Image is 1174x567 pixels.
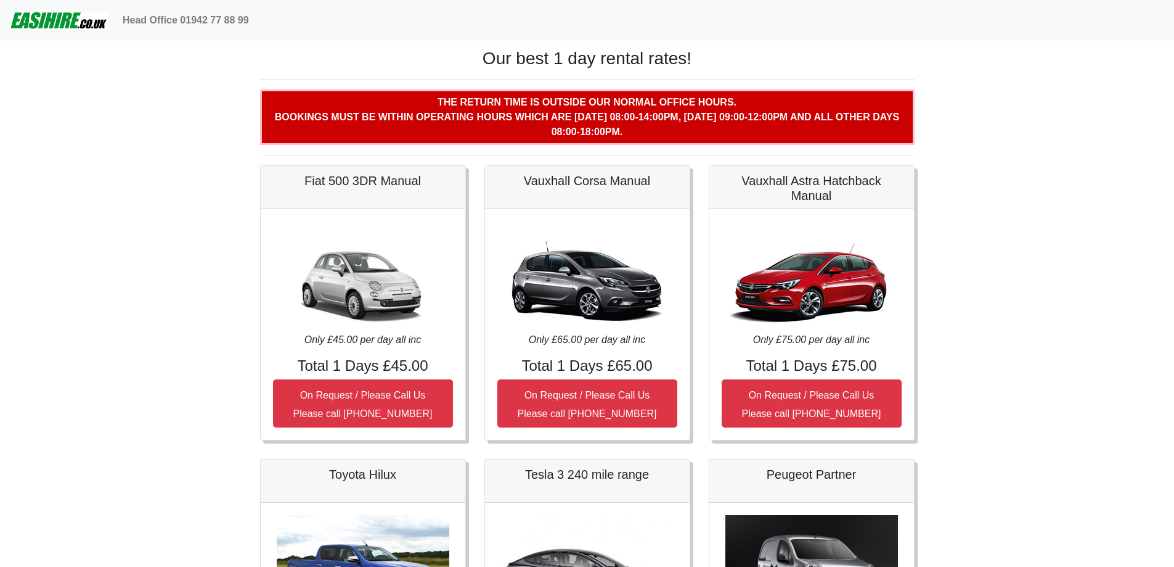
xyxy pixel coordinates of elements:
h5: Vauxhall Astra Hatchback Manual [722,173,902,203]
h4: Total 1 Days £45.00 [273,357,453,375]
button: On Request / Please Call UsPlease call [PHONE_NUMBER] [722,379,902,428]
img: Fiat 500 3DR Manual [277,221,449,333]
h5: Peugeot Partner [722,467,902,482]
h5: Fiat 500 3DR Manual [273,173,453,188]
button: On Request / Please Call UsPlease call [PHONE_NUMBER] [497,379,677,428]
h4: Total 1 Days £75.00 [722,357,902,375]
a: Head Office 01942 77 88 99 [118,8,254,33]
img: Vauxhall Astra Hatchback Manual [725,221,898,333]
small: On Request / Please Call Us Please call [PHONE_NUMBER] [518,390,657,419]
small: On Request / Please Call Us Please call [PHONE_NUMBER] [293,390,433,419]
img: Vauxhall Corsa Manual [501,221,674,333]
i: Only £75.00 per day all inc [753,334,870,345]
h5: Toyota Hilux [273,467,453,482]
i: Only £45.00 per day all inc [304,334,421,345]
img: easihire_logo_small.png [10,8,108,33]
button: On Request / Please Call UsPlease call [PHONE_NUMBER] [273,379,453,428]
h4: Total 1 Days £65.00 [497,357,677,375]
i: Only £65.00 per day all inc [529,334,645,345]
h1: Our best 1 day rental rates! [260,48,915,69]
h5: Tesla 3 240 mile range [497,467,677,482]
small: On Request / Please Call Us Please call [PHONE_NUMBER] [742,390,881,419]
b: The return time is outside our normal office hours. Bookings must be within operating hours which... [275,97,899,137]
b: Head Office 01942 77 88 99 [123,15,249,25]
h5: Vauxhall Corsa Manual [497,173,677,188]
